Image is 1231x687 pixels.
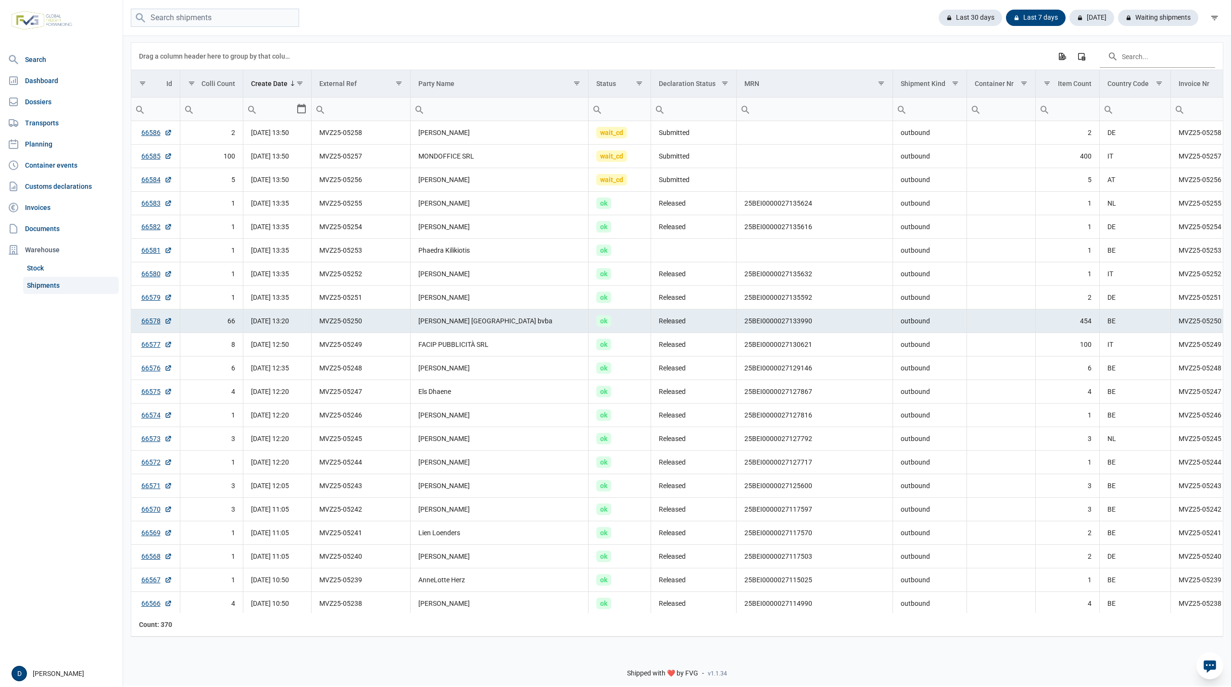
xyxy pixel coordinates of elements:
[892,568,967,592] td: outbound
[141,410,172,420] a: 66574
[589,98,651,121] td: Filter cell
[1099,474,1171,498] td: BE
[4,92,119,111] a: Dossiers
[410,70,589,98] td: Column Party Name
[1035,262,1099,286] td: 1
[312,98,410,121] input: Filter cell
[4,156,119,175] a: Container events
[589,98,651,121] input: Filter cell
[1099,98,1171,121] td: Filter cell
[892,451,967,474] td: outbound
[952,80,959,87] span: Show filter options for column 'Shipment Kind'
[1099,592,1171,615] td: BE
[892,262,967,286] td: outbound
[651,568,737,592] td: Released
[188,80,195,87] span: Show filter options for column 'Colli Count'
[892,168,967,192] td: outbound
[1099,286,1171,309] td: DE
[410,262,589,286] td: [PERSON_NAME]
[410,333,589,356] td: FACIP PUBBLICITÀ SRL
[892,333,967,356] td: outbound
[651,333,737,356] td: Released
[180,592,243,615] td: 4
[737,98,893,121] td: Filter cell
[312,333,410,356] td: MVZ25-05249
[1035,192,1099,215] td: 1
[410,521,589,545] td: Lien Loenders
[4,113,119,133] a: Transports
[1099,404,1171,427] td: BE
[1099,545,1171,568] td: DE
[180,309,243,333] td: 66
[410,356,589,380] td: [PERSON_NAME]
[141,504,172,514] a: 66570
[410,545,589,568] td: [PERSON_NAME]
[131,43,1223,637] div: Data grid with 370 rows and 18 columns
[201,80,235,87] div: Colli Count
[141,575,172,585] a: 66567
[1206,9,1223,26] div: filter
[180,568,243,592] td: 1
[892,70,967,98] td: Column Shipment Kind
[180,521,243,545] td: 1
[892,145,967,168] td: outbound
[180,70,243,98] td: Column Colli Count
[651,98,736,121] input: Filter cell
[312,498,410,521] td: MVZ25-05242
[141,599,172,608] a: 66566
[23,259,119,277] a: Stock
[1099,262,1171,286] td: IT
[4,198,119,217] a: Invoices
[141,316,172,326] a: 66578
[141,151,172,161] a: 66585
[410,451,589,474] td: [PERSON_NAME]
[141,293,172,302] a: 66579
[410,427,589,451] td: [PERSON_NAME]
[651,121,737,145] td: Submitted
[180,98,243,121] input: Filter cell
[312,592,410,615] td: MVZ25-05238
[636,80,643,87] span: Show filter options for column 'Status'
[878,80,885,87] span: Show filter options for column 'MRN'
[180,121,243,145] td: 2
[312,474,410,498] td: MVZ25-05243
[1118,10,1198,26] div: Waiting shipments
[12,666,27,681] button: D
[1099,451,1171,474] td: BE
[131,9,299,27] input: Search shipments
[737,474,893,498] td: 25BEI0000027125600
[651,404,737,427] td: Released
[721,80,729,87] span: Show filter options for column 'Declaration Status'
[312,451,410,474] td: MVZ25-05244
[651,380,737,404] td: Released
[139,620,172,629] div: Id Count: 370
[1099,215,1171,239] td: DE
[243,98,261,121] div: Search box
[410,568,589,592] td: AnneLotte Herz
[967,98,1036,121] td: Filter cell
[737,192,893,215] td: 25BEI0000027135624
[651,592,737,615] td: Released
[131,70,180,98] td: Column Id
[312,192,410,215] td: MVZ25-05255
[1036,98,1099,121] input: Filter cell
[1099,168,1171,192] td: AT
[180,168,243,192] td: 5
[180,145,243,168] td: 100
[141,175,172,184] a: 66584
[312,262,410,286] td: MVZ25-05252
[651,145,737,168] td: Submitted
[1035,168,1099,192] td: 5
[1035,380,1099,404] td: 4
[1035,521,1099,545] td: 2
[1035,239,1099,262] td: 1
[737,98,754,121] div: Search box
[1035,474,1099,498] td: 3
[296,98,307,121] div: Select
[737,545,893,568] td: 25BEI0000027117503
[737,309,893,333] td: 25BEI0000027133990
[737,568,893,592] td: 25BEI0000027115025
[651,286,737,309] td: Released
